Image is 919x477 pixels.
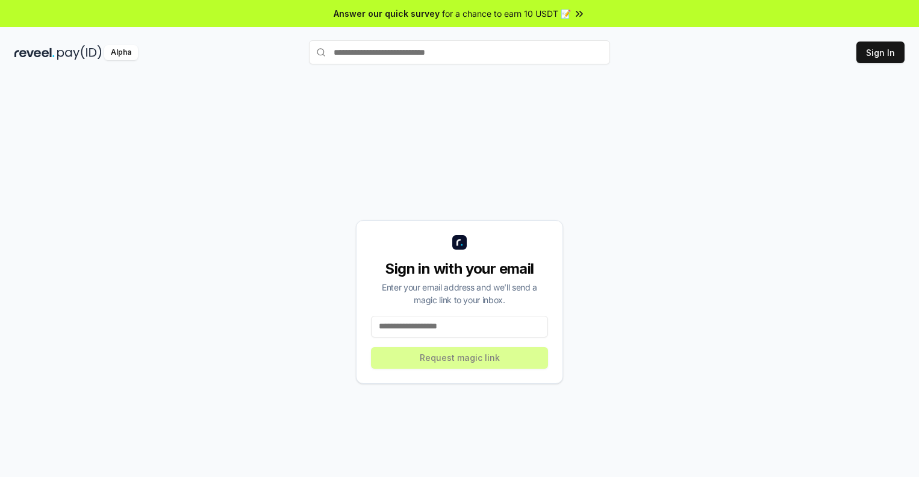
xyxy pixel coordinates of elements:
[856,42,905,63] button: Sign In
[14,45,55,60] img: reveel_dark
[57,45,102,60] img: pay_id
[371,281,548,306] div: Enter your email address and we’ll send a magic link to your inbox.
[104,45,138,60] div: Alpha
[442,7,571,20] span: for a chance to earn 10 USDT 📝
[371,259,548,279] div: Sign in with your email
[334,7,440,20] span: Answer our quick survey
[452,235,467,250] img: logo_small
